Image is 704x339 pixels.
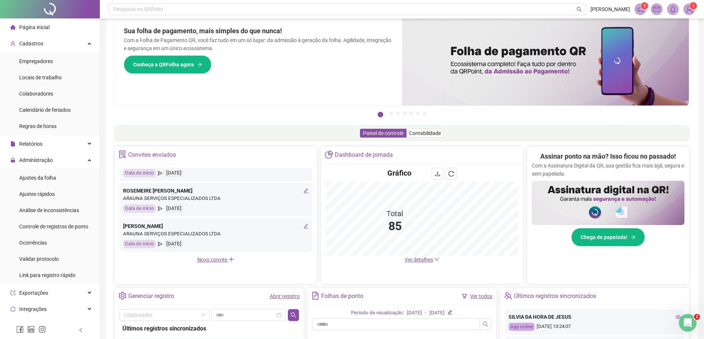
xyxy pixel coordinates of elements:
[197,257,234,263] span: Novo convite
[19,207,79,213] span: Análise de inconsistências
[351,309,404,317] div: Período de visualização:
[303,188,309,193] span: edit
[581,233,628,241] span: Chega de papelada!
[19,141,42,147] span: Relatórios
[387,168,411,178] h4: Gráfico
[405,257,439,263] a: Ver detalhes down
[19,41,43,46] span: Cadastros
[10,307,16,312] span: sync
[123,222,309,230] div: [PERSON_NAME]
[312,292,319,300] span: file-text
[630,235,636,240] span: arrow-right
[670,6,676,13] span: bell
[653,6,660,13] span: mail
[684,4,695,15] img: 83093
[38,326,46,333] span: instagram
[409,130,441,136] span: Contabilidade
[694,314,700,320] span: 2
[19,75,62,80] span: Locais de trabalho
[396,112,400,115] button: 3
[10,41,16,46] span: user-add
[19,240,47,246] span: Ocorrências
[378,112,383,117] button: 1
[78,328,84,333] span: left
[637,6,644,13] span: notification
[676,314,681,319] span: eye
[363,130,404,136] span: Painel de controle
[158,204,163,213] span: send
[124,55,211,74] button: Conheça a QRFolha agora
[19,272,75,278] span: Link para registro rápido
[407,309,422,317] div: [DATE]
[425,309,426,317] div: -
[470,293,492,299] a: Ver todos
[390,112,393,115] button: 2
[335,149,393,161] div: Dashboard de jornada
[416,112,420,115] button: 6
[509,323,535,331] div: App online
[123,230,309,238] div: ARAUNA SERVIÇOS ESPECIALIZADOS LTDA
[643,3,646,8] span: 1
[10,141,16,146] span: file
[122,324,296,333] div: Últimos registros sincronizados
[164,240,183,248] div: [DATE]
[158,240,163,248] span: send
[403,112,407,115] button: 4
[591,5,630,13] span: [PERSON_NAME]
[124,26,393,36] h2: Sua folha de pagamento, mais simples do que nunca!
[571,228,645,246] button: Chega de papelada!
[124,36,393,52] p: Com a Folha de Pagamento QR, você faz tudo em um só lugar: da admissão à geração da folha. Agilid...
[409,112,413,115] button: 5
[27,326,35,333] span: linkedin
[434,257,439,262] span: down
[423,112,426,115] button: 7
[429,309,445,317] div: [DATE]
[514,290,596,302] div: Últimos registros sincronizados
[133,60,194,69] span: Conheça a QRFolha agora
[692,3,695,8] span: 1
[462,294,467,299] span: filter
[679,314,697,332] iframe: Intercom live chat
[19,24,50,30] span: Página inicial
[321,290,363,302] div: Folhas de ponto
[19,157,53,163] span: Administração
[577,7,582,12] span: search
[19,256,59,262] span: Validar protocolo
[228,256,234,262] span: plus
[19,290,48,296] span: Exportações
[690,2,697,10] sup: Atualize o seu contato no menu Meus Dados
[16,326,24,333] span: facebook
[270,293,300,299] a: Abrir registro
[448,310,452,315] span: edit
[164,169,183,177] div: [DATE]
[325,151,333,158] span: pie-chart
[483,321,489,327] span: search
[19,224,88,229] span: Controle de registros de ponto
[641,2,648,10] sup: 1
[123,169,156,177] div: Data de início
[164,204,183,213] div: [DATE]
[158,169,163,177] span: send
[19,91,53,97] span: Colaboradores
[435,171,441,177] span: download
[448,171,454,177] span: reload
[123,204,156,213] div: Data de início
[119,292,126,300] span: setting
[10,158,16,163] span: lock
[402,17,689,105] img: banner%2F8d14a306-6205-4263-8e5b-06e9a85ad873.png
[532,162,684,178] p: Com a Assinatura Digital da QR, sua gestão fica mais ágil, segura e sem papelada.
[10,25,16,30] span: home
[303,224,309,229] span: edit
[19,123,57,129] span: Regras de horas
[19,191,55,197] span: Ajustes rápidos
[123,187,309,195] div: ROSEMEIRE [PERSON_NAME]
[509,313,681,321] div: SILVIA DA HORA DE JESUS
[119,151,126,158] span: solution
[10,290,16,295] span: export
[509,323,681,331] div: [DATE] 13:24:07
[197,62,202,67] span: arrow-right
[19,175,56,181] span: Ajustes da folha
[290,312,296,318] span: search
[19,107,71,113] span: Calendário de feriados
[123,195,309,203] div: ARAUNA SERVIÇOS ESPECIALIZADOS LTDA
